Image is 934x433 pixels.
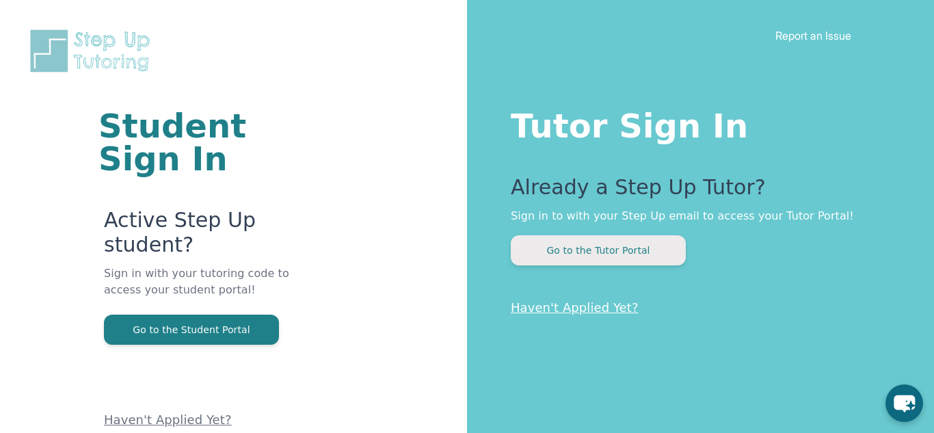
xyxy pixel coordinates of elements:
[511,244,686,257] a: Go to the Tutor Portal
[104,323,279,336] a: Go to the Student Portal
[104,265,303,315] p: Sign in with your tutoring code to access your student portal!
[511,235,686,265] button: Go to the Tutor Portal
[775,29,851,42] a: Report an Issue
[511,175,879,208] p: Already a Step Up Tutor?
[511,208,879,224] p: Sign in to with your Step Up email to access your Tutor Portal!
[511,300,639,315] a: Haven't Applied Yet?
[104,412,232,427] a: Haven't Applied Yet?
[104,208,303,265] p: Active Step Up student?
[27,27,159,75] img: Step Up Tutoring horizontal logo
[885,384,923,422] button: chat-button
[98,109,303,175] h1: Student Sign In
[511,104,879,142] h1: Tutor Sign In
[104,315,279,345] button: Go to the Student Portal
